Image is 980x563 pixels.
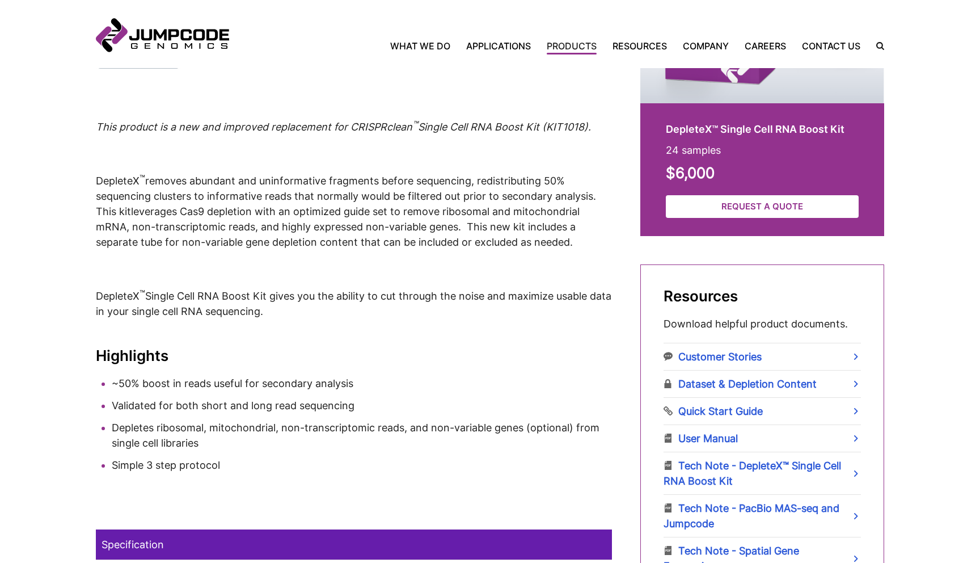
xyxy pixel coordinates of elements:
li: ~50% boost in reads useful for secondary analysis [112,376,612,391]
a: Request a Quote [666,195,859,219]
sup: ™ [140,174,145,183]
a: Products [539,39,605,53]
a: Careers [737,39,794,53]
a: Resources [605,39,675,53]
li: Validated for both short and long read sequencing [112,398,612,413]
p: leverages Cas9 depletion with an optimized guide set to remove ribosomal and mitochondrial mRNA, ... [96,173,612,250]
nav: Primary Navigation [229,39,868,53]
a: Company [675,39,737,53]
h2: DepleteX™ Single Cell RNA Boost Kit [666,121,859,137]
a: Tech Note - PacBio MAS-seq and Jumpcode [664,495,861,537]
a: What We Do [390,39,458,53]
em: This product is a new and improved replacement for CRISPRclean Single Cell RNA Boost Kit (KIT1018). [96,121,591,133]
p: Download helpful product documents. [664,316,861,331]
h2: Resources [664,288,861,305]
strong: $6,000 [666,164,715,182]
sup: ™ [140,289,145,298]
a: Quick Start Guide [664,398,861,425]
label: Search the site. [868,42,884,50]
a: User Manual [664,425,861,452]
h3: Highlights [96,347,612,364]
a: Tech Note - DepleteX™ Single Cell RNA Boost Kit [664,452,861,494]
p: 24 samples [666,142,859,158]
a: Dataset & Depletion Content [664,371,861,397]
li: Simple 3 step protocol [112,457,612,473]
li: Depletes ribosomal, mitochondrial, non-transcriptomic reads, and non-variable genes (optional) fr... [112,420,612,451]
a: Applications [458,39,539,53]
span: DepleteX removes abundant and uninformative fragments before sequencing, redistributing 50% seque... [96,175,599,217]
td: Specification [96,530,612,560]
p: DepleteX Single Cell RNA Boost Kit gives you the ability to cut through the noise and maximize us... [96,288,612,319]
a: Contact Us [794,39,868,53]
a: Customer Stories [664,343,861,370]
sup: ™ [412,120,418,129]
